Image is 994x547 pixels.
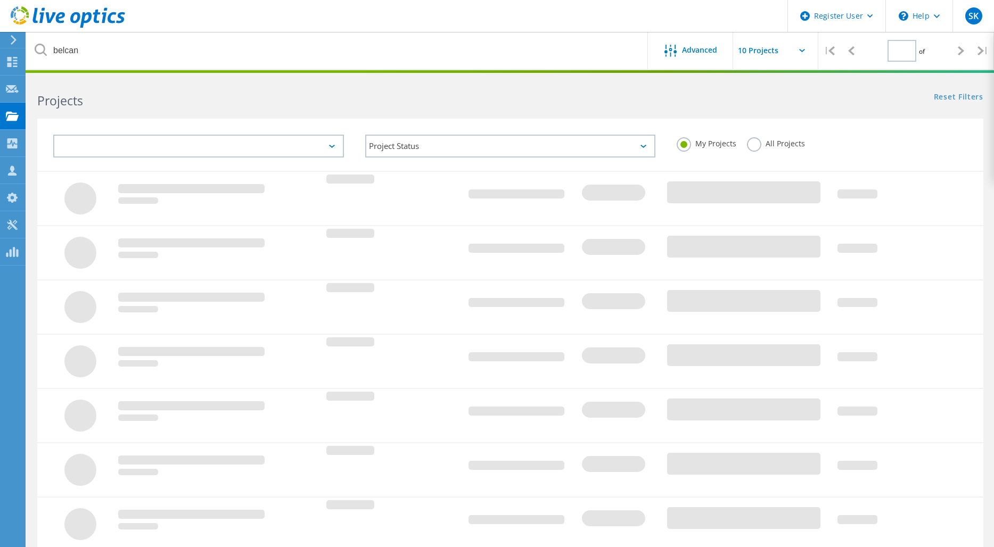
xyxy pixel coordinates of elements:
span: SK [968,12,979,20]
div: Project Status [365,135,656,158]
b: Projects [37,92,83,109]
span: Advanced [682,46,717,54]
svg: \n [899,11,908,21]
div: | [972,32,994,70]
a: Live Optics Dashboard [11,22,125,30]
a: Reset Filters [934,93,983,102]
div: | [818,32,840,70]
input: Search projects by name, owner, ID, company, etc [27,32,648,69]
span: of [919,47,925,56]
label: My Projects [677,137,736,147]
label: All Projects [747,137,805,147]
